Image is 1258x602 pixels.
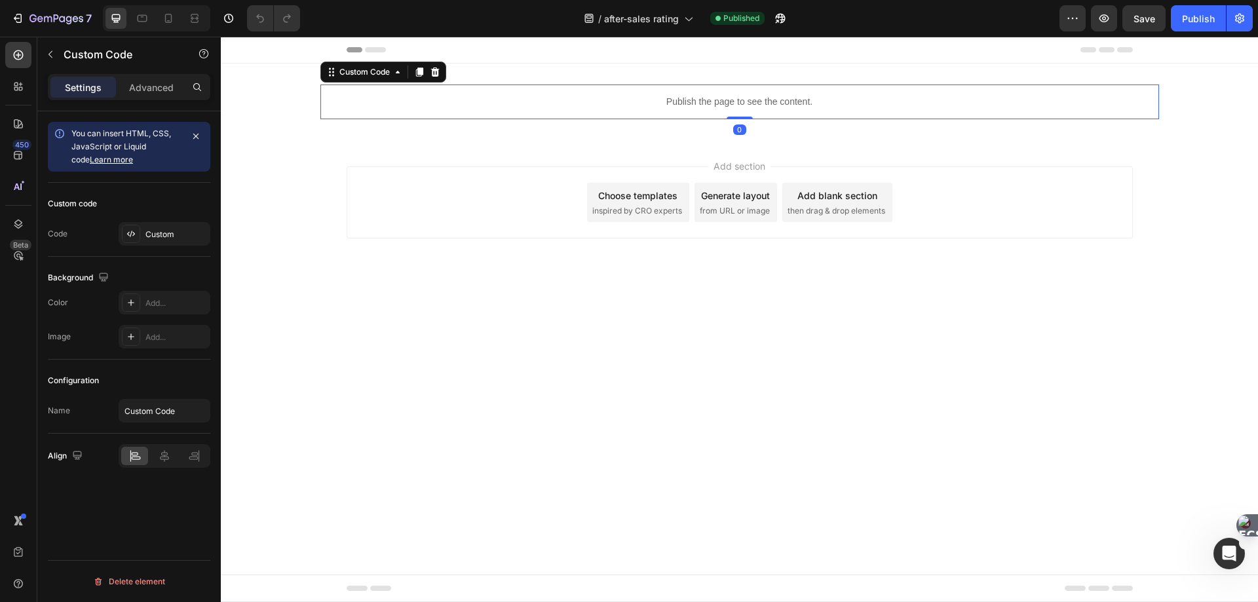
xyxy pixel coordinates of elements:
[567,168,664,180] span: then drag & drop elements
[480,152,549,166] div: Generate layout
[221,37,1258,602] iframe: Design area
[1171,5,1226,31] button: Publish
[86,10,92,26] p: 7
[48,405,70,417] div: Name
[577,152,657,166] div: Add blank section
[48,269,111,287] div: Background
[145,297,207,309] div: Add...
[1213,538,1245,569] iframe: Intercom live chat
[604,12,679,26] span: after-sales rating
[12,140,31,150] div: 450
[479,168,549,180] span: from URL or image
[487,122,550,136] span: Add section
[48,375,99,386] div: Configuration
[1122,5,1166,31] button: Save
[10,240,31,250] div: Beta
[90,155,133,164] a: Learn more
[129,81,174,94] p: Advanced
[247,5,300,31] div: Undo/Redo
[48,331,71,343] div: Image
[145,331,207,343] div: Add...
[5,5,98,31] button: 7
[377,152,457,166] div: Choose templates
[48,571,210,592] button: Delete element
[65,81,102,94] p: Settings
[723,12,759,24] span: Published
[71,128,171,164] span: You can insert HTML, CSS, JavaScript or Liquid code
[598,12,601,26] span: /
[93,574,165,590] div: Delete element
[1182,12,1215,26] div: Publish
[48,198,97,210] div: Custom code
[64,47,175,62] p: Custom Code
[48,228,67,240] div: Code
[512,88,525,98] div: 0
[1134,13,1155,24] span: Save
[48,447,85,465] div: Align
[145,229,207,240] div: Custom
[372,168,461,180] span: inspired by CRO experts
[48,297,68,309] div: Color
